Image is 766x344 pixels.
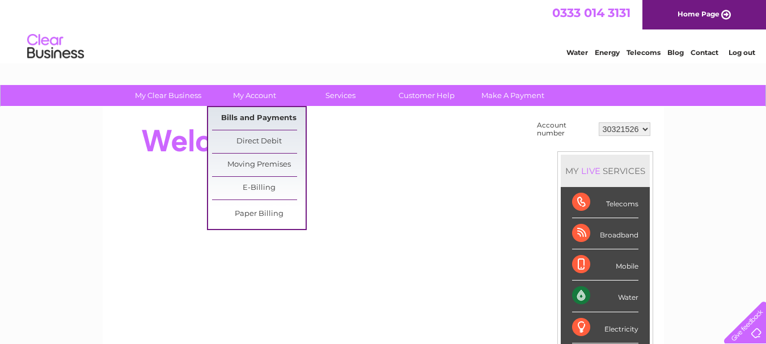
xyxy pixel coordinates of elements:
div: Electricity [572,312,638,343]
a: Services [294,85,387,106]
div: MY SERVICES [561,155,650,187]
td: Account number [534,118,596,140]
div: LIVE [579,165,603,176]
a: Bills and Payments [212,107,306,130]
a: Contact [691,48,718,57]
div: Clear Business is a trading name of Verastar Limited (registered in [GEOGRAPHIC_DATA] No. 3667643... [116,6,651,55]
a: 0333 014 3131 [552,6,630,20]
div: Mobile [572,249,638,281]
a: Log out [729,48,755,57]
a: Moving Premises [212,154,306,176]
a: Water [566,48,588,57]
div: Telecoms [572,187,638,218]
div: Broadband [572,218,638,249]
a: Make A Payment [466,85,560,106]
a: My Clear Business [121,85,215,106]
div: Water [572,281,638,312]
a: Customer Help [380,85,473,106]
a: My Account [208,85,301,106]
img: logo.png [27,29,84,64]
a: Telecoms [627,48,661,57]
a: Paper Billing [212,203,306,226]
a: E-Billing [212,177,306,199]
a: Energy [595,48,620,57]
a: Blog [667,48,684,57]
a: Direct Debit [212,130,306,153]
